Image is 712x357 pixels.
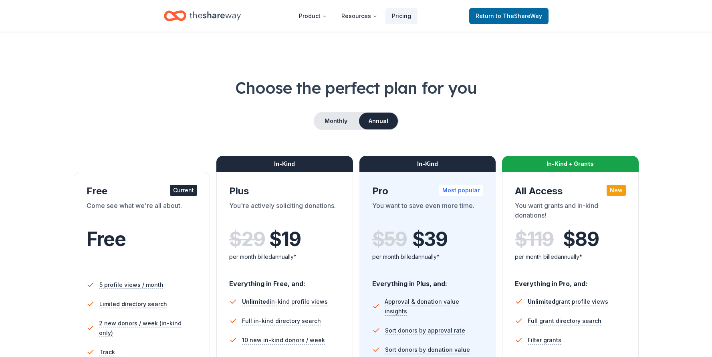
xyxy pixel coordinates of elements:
span: Unlimited [242,298,270,305]
div: per month billed annually* [372,252,483,262]
span: in-kind profile views [242,298,328,305]
span: Full in-kind directory search [242,316,321,326]
span: Filter grants [528,335,561,345]
span: $ 39 [412,228,448,250]
div: Come see what we're all about. [87,201,198,223]
span: 5 profile views / month [99,280,163,290]
div: Everything in Pro, and: [515,272,626,289]
h1: Choose the perfect plan for you [32,77,680,99]
div: per month billed annually* [229,252,340,262]
span: Approval & donation value insights [385,297,483,316]
div: All Access [515,185,626,198]
a: Home [164,6,241,25]
div: Everything in Free, and: [229,272,340,289]
span: Return [476,11,542,21]
button: Annual [359,113,398,129]
div: Pro [372,185,483,198]
a: Pricing [385,8,418,24]
div: New [607,185,626,196]
span: 2 new donors / week (in-kind only) [99,319,197,338]
nav: Main [292,6,418,25]
a: Returnto TheShareWay [469,8,549,24]
span: to TheShareWay [496,12,542,19]
span: grant profile views [528,298,608,305]
span: Free [87,227,126,251]
div: You want grants and in-kind donations! [515,201,626,223]
span: $ 19 [269,228,301,250]
div: per month billed annually* [515,252,626,262]
button: Resources [335,8,384,24]
span: Limited directory search [99,299,167,309]
div: Free [87,185,198,198]
div: In-Kind [359,156,496,172]
span: Track [99,347,115,357]
div: Most popular [439,185,483,196]
div: Current [170,185,197,196]
div: You want to save even more time. [372,201,483,223]
button: Product [292,8,333,24]
div: In-Kind [216,156,353,172]
div: Plus [229,185,340,198]
span: Sort donors by approval rate [385,326,465,335]
div: You're actively soliciting donations. [229,201,340,223]
span: Sort donors by donation value [385,345,470,355]
span: Unlimited [528,298,555,305]
button: Monthly [315,113,357,129]
span: $ 89 [563,228,599,250]
span: Full grant directory search [528,316,601,326]
div: In-Kind + Grants [502,156,639,172]
span: 10 new in-kind donors / week [242,335,325,345]
div: Everything in Plus, and: [372,272,483,289]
